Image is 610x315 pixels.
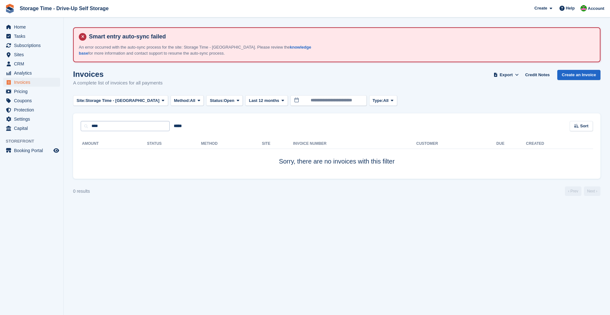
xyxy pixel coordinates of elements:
div: 0 results [73,188,90,195]
span: Storage Time - [GEOGRAPHIC_DATA] [85,97,159,104]
span: Subscriptions [14,41,52,50]
span: Sort [580,123,588,129]
p: An error occurred with the auto-sync process for the site: Storage Time - [GEOGRAPHIC_DATA]. Plea... [79,44,317,57]
img: Saeed [580,5,587,11]
a: menu [3,50,60,59]
span: Coupons [14,96,52,105]
span: All [190,97,195,104]
a: Credit Notes [523,70,552,80]
a: menu [3,87,60,96]
th: Status [147,139,201,149]
a: menu [3,23,60,31]
h1: Invoices [73,70,163,78]
a: menu [3,78,60,87]
a: menu [3,59,60,68]
span: Booking Portal [14,146,52,155]
button: Last 12 months [245,95,288,106]
span: Export [500,72,513,78]
span: Sites [14,50,52,59]
span: Method: [174,97,190,104]
button: Method: All [171,95,204,106]
span: Storefront [6,138,63,144]
th: Amount [81,139,147,149]
span: All [383,97,389,104]
span: Home [14,23,52,31]
a: menu [3,115,60,124]
a: menu [3,32,60,41]
a: menu [3,96,60,105]
img: stora-icon-8386f47178a22dfd0bd8f6a31ec36ba5ce8667c1dd55bd0f319d3a0aa187defe.svg [5,4,15,13]
span: Protection [14,105,52,114]
a: menu [3,41,60,50]
span: Create [534,5,547,11]
nav: Page [564,186,602,196]
span: Settings [14,115,52,124]
span: Type: [373,97,383,104]
button: Status: Open [206,95,243,106]
th: Invoice Number [293,139,416,149]
a: menu [3,69,60,77]
a: Next [584,186,600,196]
a: menu [3,146,60,155]
a: menu [3,105,60,114]
p: A complete list of invoices for all payments [73,79,163,87]
span: Account [588,5,604,12]
span: Tasks [14,32,52,41]
th: Method [201,139,262,149]
th: Site [262,139,293,149]
span: Analytics [14,69,52,77]
span: Capital [14,124,52,133]
th: Due [496,139,526,149]
a: Storage Time - Drive-Up Self Storage [17,3,111,14]
span: Site: [77,97,85,104]
h4: Smart entry auto-sync failed [86,33,595,40]
span: Pricing [14,87,52,96]
span: Invoices [14,78,52,87]
span: Last 12 months [249,97,279,104]
span: CRM [14,59,52,68]
a: Previous [565,186,581,196]
span: Help [566,5,575,11]
button: Type: All [369,95,397,106]
a: Create an Invoice [557,70,600,80]
th: Customer [416,139,496,149]
button: Export [492,70,520,80]
span: Status: [210,97,224,104]
a: Preview store [52,147,60,154]
span: Sorry, there are no invoices with this filter [279,158,395,165]
th: Created [526,139,593,149]
a: menu [3,124,60,133]
span: Open [224,97,234,104]
button: Site: Storage Time - [GEOGRAPHIC_DATA] [73,95,168,106]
